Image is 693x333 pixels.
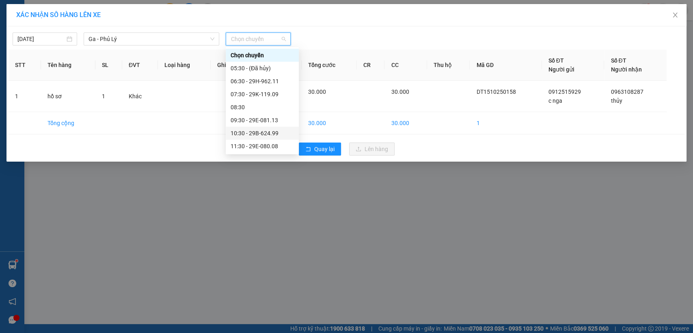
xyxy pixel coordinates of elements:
[231,142,294,151] div: 11:30 - 29E-080.08
[231,33,285,45] span: Chọn chuyến
[672,12,678,18] span: close
[17,35,65,43] input: 15/10/2025
[231,90,294,99] div: 07:30 - 29K-119.09
[231,77,294,86] div: 06:30 - 29H-962.11
[357,50,385,81] th: CR
[210,37,215,41] span: down
[349,143,395,156] button: uploadLên hàng
[231,64,294,73] div: 05:30 - (Đã hủy)
[611,89,643,95] span: 0963108287
[611,57,626,64] span: Số ĐT
[314,145,335,154] span: Quay lại
[9,50,41,81] th: STT
[548,89,581,95] span: 0912515929
[16,11,101,19] span: XÁC NHẬN SỐ HÀNG LÊN XE
[41,50,96,81] th: Tên hàng
[9,81,41,112] td: 1
[211,50,255,81] th: Ghi chú
[231,103,294,112] div: 08:30
[231,116,294,125] div: 09:30 - 29E-081.13
[548,57,564,64] span: Số ĐT
[302,50,357,81] th: Tổng cước
[427,50,470,81] th: Thu hộ
[231,129,294,138] div: 10:30 - 29B-624.99
[384,112,427,134] td: 30.000
[664,4,687,27] button: Close
[305,146,311,153] span: rollback
[470,112,542,134] td: 1
[611,66,641,73] span: Người nhận
[122,81,158,112] td: Khác
[41,81,96,112] td: hồ sơ
[122,50,158,81] th: ĐVT
[391,89,409,95] span: 30.000
[299,143,341,156] button: rollbackQuay lại
[384,50,427,81] th: CC
[89,33,214,45] span: Ga - Phủ Lý
[548,66,574,73] span: Người gửi
[470,50,542,81] th: Mã GD
[102,93,105,99] span: 1
[226,49,299,62] div: Chọn chuyến
[41,112,96,134] td: Tổng cộng
[308,89,326,95] span: 30.000
[611,97,622,104] span: thủy
[476,89,516,95] span: DT1510250158
[95,50,122,81] th: SL
[158,50,211,81] th: Loại hàng
[548,97,562,104] span: c nga
[231,51,294,60] div: Chọn chuyến
[302,112,357,134] td: 30.000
